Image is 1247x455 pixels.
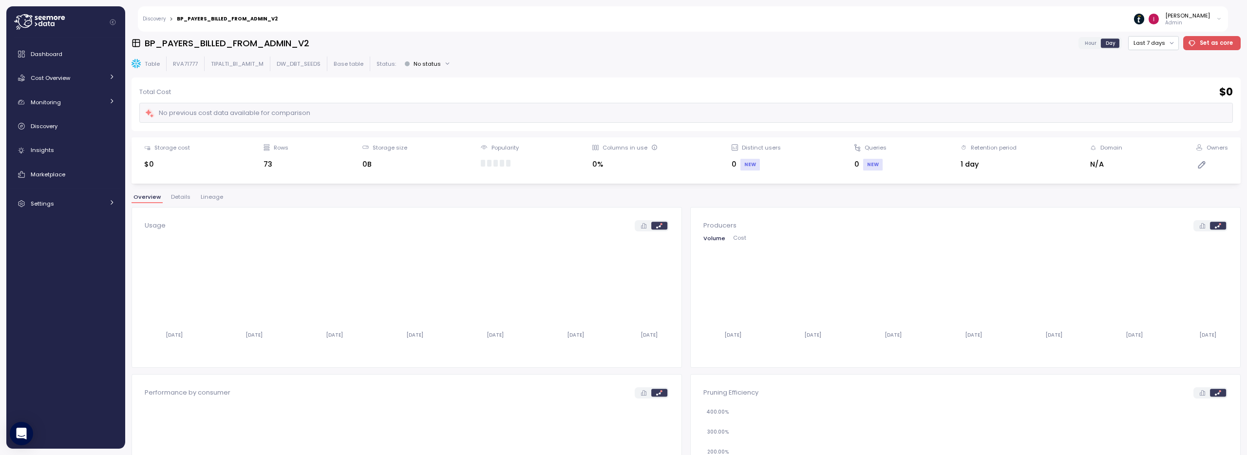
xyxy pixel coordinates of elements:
div: Open Intercom Messenger [10,422,33,445]
tspan: [DATE] [885,332,902,338]
div: NEW [740,159,760,171]
tspan: 400.00% [706,409,729,415]
div: Distinct users [742,144,781,152]
p: Pruning Efficiency [703,388,758,398]
p: TIPALTI_BI_AMIT_M [211,60,264,68]
div: Owners [1207,144,1228,152]
img: ACg8ocKLuhHFaZBJRg6H14Zm3JrTaqN1bnDy5ohLcNYWE-rfMITsOg=s96-c [1149,14,1159,24]
button: Set as core [1183,36,1241,50]
div: Domain [1100,144,1122,152]
div: Storage size [373,144,407,152]
a: Discovery [143,17,166,21]
h2: $ 0 [1219,85,1233,99]
p: Usage [145,221,166,230]
a: Discovery [10,116,121,136]
div: 73 [264,159,288,170]
span: Set as core [1200,37,1233,50]
span: Lineage [201,194,223,200]
a: Cost Overview [10,68,121,88]
span: Hour [1085,39,1096,47]
tspan: [DATE] [724,332,741,338]
tspan: [DATE] [487,332,504,338]
p: RVA71777 [173,60,198,68]
tspan: [DATE] [165,332,182,338]
div: No status [414,60,441,68]
div: Rows [274,144,288,152]
div: BP_PAYERS_BILLED_FROM_ADMIN_V2 [177,17,278,21]
a: Insights [10,141,121,160]
p: Producers [703,221,737,230]
div: [PERSON_NAME] [1165,12,1210,19]
div: 0B [362,159,407,170]
span: Dashboard [31,50,62,58]
p: Performance by consumer [145,388,230,398]
p: Total Cost [139,87,171,97]
span: Discovery [31,122,57,130]
span: Day [1106,39,1115,47]
a: Marketplace [10,165,121,184]
div: N/A [1090,159,1122,170]
img: 6714de1ca73de131760c52a6.PNG [1134,14,1144,24]
tspan: [DATE] [804,332,821,338]
p: Base table [334,60,363,68]
tspan: 200.00% [707,449,729,455]
tspan: [DATE] [641,332,658,338]
tspan: [DATE] [964,332,982,338]
div: 1 day [961,159,1017,170]
a: Monitoring [10,93,121,112]
span: Insights [31,146,54,154]
div: Queries [865,144,887,152]
p: Table [145,60,160,68]
tspan: [DATE] [406,332,423,338]
h3: BP_PAYERS_BILLED_FROM_ADMIN_V2 [145,37,309,49]
div: > [170,16,173,22]
tspan: [DATE] [1045,332,1062,338]
div: 0 [854,159,887,171]
div: Popularity [491,144,519,152]
p: Status: [377,60,396,68]
span: Cost Overview [31,74,70,82]
span: Monitoring [31,98,61,106]
tspan: [DATE] [246,332,263,338]
div: Retention period [971,144,1017,152]
div: $0 [144,159,190,170]
div: Storage cost [154,144,190,152]
span: Details [171,194,190,200]
tspan: [DATE] [1199,332,1216,338]
a: Settings [10,194,121,213]
a: Dashboard [10,44,121,64]
div: 0 [732,159,781,171]
div: Columns in use [603,144,658,152]
tspan: [DATE] [1125,332,1142,338]
p: DW_DBT_SEEDS [277,60,321,68]
span: Marketplace [31,171,65,178]
span: Volume [703,236,725,241]
span: Overview [133,194,161,200]
div: NEW [863,159,883,171]
tspan: [DATE] [326,332,343,338]
span: Settings [31,200,54,208]
button: Collapse navigation [107,19,119,26]
tspan: [DATE] [567,332,584,338]
p: Admin [1165,19,1210,26]
tspan: 300.00% [707,429,729,435]
div: No previous cost data available for comparison [145,108,310,119]
button: No status [400,57,454,71]
div: 0% [592,159,658,170]
span: Cost [733,235,746,241]
button: Last 7 days [1128,36,1179,50]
